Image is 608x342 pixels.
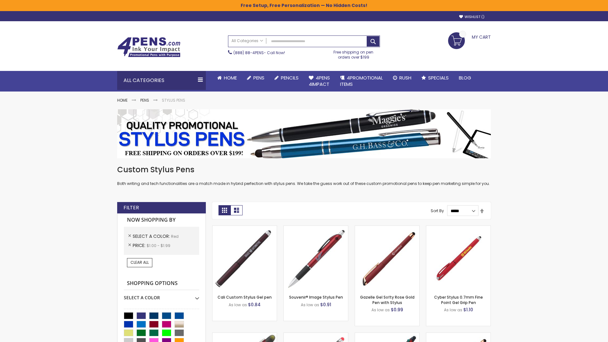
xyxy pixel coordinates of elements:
span: Specials [428,74,449,81]
a: Gazelle Gel Softy Rose Gold Pen with Stylus - ColorJet-Red [426,332,491,338]
span: All Categories [231,38,263,43]
strong: Stylus Pens [162,98,185,103]
a: 4Pens4impact [304,71,335,92]
span: $0.84 [248,301,261,308]
span: Pencils [281,74,299,81]
span: Select A Color [133,233,171,239]
label: Sort By [431,208,444,213]
a: (888) 88-4PENS [233,50,264,55]
span: 4PROMOTIONAL ITEMS [340,74,383,87]
span: Rush [399,74,411,81]
img: Cali Custom Stylus Gel pen-Red [212,226,277,290]
strong: Shopping Options [124,277,199,290]
span: Home [224,74,237,81]
a: Orbitor 4 Color Assorted Ink Metallic Stylus Pens-Red [355,332,419,338]
strong: Filter [123,204,139,211]
a: Cyber Stylus 0.7mm Fine Point Gel Grip Pen-Red [426,225,491,231]
a: Islander Softy Gel with Stylus - ColorJet Imprint-Red [284,332,348,338]
img: 4Pens Custom Pens and Promotional Products [117,37,180,57]
h1: Custom Stylus Pens [117,165,491,175]
span: Clear All [130,260,149,265]
div: Select A Color [124,290,199,301]
a: Gazelle Gel Softy Rose Gold Pen with Stylus [360,294,415,305]
span: Blog [459,74,471,81]
span: As low as [301,302,319,307]
img: Souvenir® Image Stylus Pen-Red [284,226,348,290]
a: Pens [140,98,149,103]
div: Free shipping on pen orders over $199 [327,47,380,60]
span: - Call Now! [233,50,285,55]
a: Home [117,98,128,103]
span: As low as [444,307,462,313]
a: Wishlist [459,15,484,19]
span: Price [133,242,147,249]
a: Souvenir® Jalan Highlighter Stylus Pen Combo-Red [212,332,277,338]
a: Souvenir® Image Stylus Pen [289,294,343,300]
span: $0.99 [391,307,403,313]
a: Cali Custom Stylus Gel pen-Red [212,225,277,231]
a: Pencils [269,71,304,85]
a: 4PROMOTIONALITEMS [335,71,388,92]
a: All Categories [228,36,266,46]
a: Cali Custom Stylus Gel pen [218,294,272,300]
span: $1.10 [463,307,473,313]
img: Cyber Stylus 0.7mm Fine Point Gel Grip Pen-Red [426,226,491,290]
a: Cyber Stylus 0.7mm Fine Point Gel Grip Pen [434,294,483,305]
a: Gazelle Gel Softy Rose Gold Pen with Stylus-Red [355,225,419,231]
img: Gazelle Gel Softy Rose Gold Pen with Stylus-Red [355,226,419,290]
a: Blog [454,71,476,85]
strong: Grid [218,205,231,215]
span: $0.91 [320,301,331,308]
span: 4Pens 4impact [309,74,330,87]
a: Pens [242,71,269,85]
a: Home [212,71,242,85]
a: Specials [416,71,454,85]
a: Clear All [127,258,152,267]
span: Pens [253,74,264,81]
span: $1.00 - $1.99 [147,243,170,248]
div: All Categories [117,71,206,90]
a: Rush [388,71,416,85]
span: As low as [371,307,390,313]
img: Stylus Pens [117,109,491,158]
div: Both writing and tech functionalities are a match made in hybrid perfection with stylus pens. We ... [117,165,491,187]
span: As low as [229,302,247,307]
strong: Now Shopping by [124,213,199,227]
span: Red [171,234,179,239]
a: Souvenir® Image Stylus Pen-Red [284,225,348,231]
